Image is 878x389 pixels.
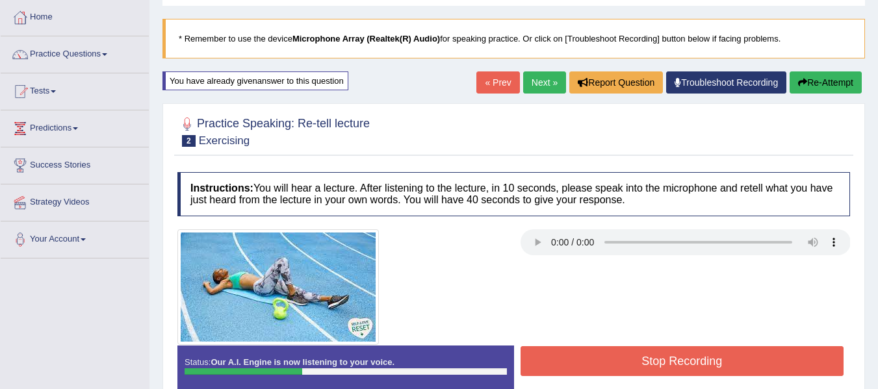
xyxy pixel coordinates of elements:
h2: Practice Speaking: Re-tell lecture [177,114,370,147]
h4: You will hear a lecture. After listening to the lecture, in 10 seconds, please speak into the mic... [177,172,850,216]
a: Troubleshoot Recording [666,71,786,94]
b: Instructions: [190,182,253,194]
a: Tests [1,73,149,106]
b: Microphone Array (Realtek(R) Audio) [292,34,440,44]
button: Report Question [569,71,663,94]
small: Exercising [199,134,250,147]
a: « Prev [476,71,519,94]
a: Strategy Videos [1,184,149,217]
button: Stop Recording [521,346,844,376]
span: 2 [182,135,196,147]
a: Your Account [1,221,149,254]
a: Predictions [1,110,149,143]
a: Success Stories [1,147,149,180]
a: Next » [523,71,566,94]
div: You have already given answer to this question [162,71,348,90]
a: Practice Questions [1,36,149,69]
button: Re-Attempt [790,71,862,94]
blockquote: * Remember to use the device for speaking practice. Or click on [Troubleshoot Recording] button b... [162,19,865,58]
strong: Our A.I. Engine is now listening to your voice. [211,357,394,367]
